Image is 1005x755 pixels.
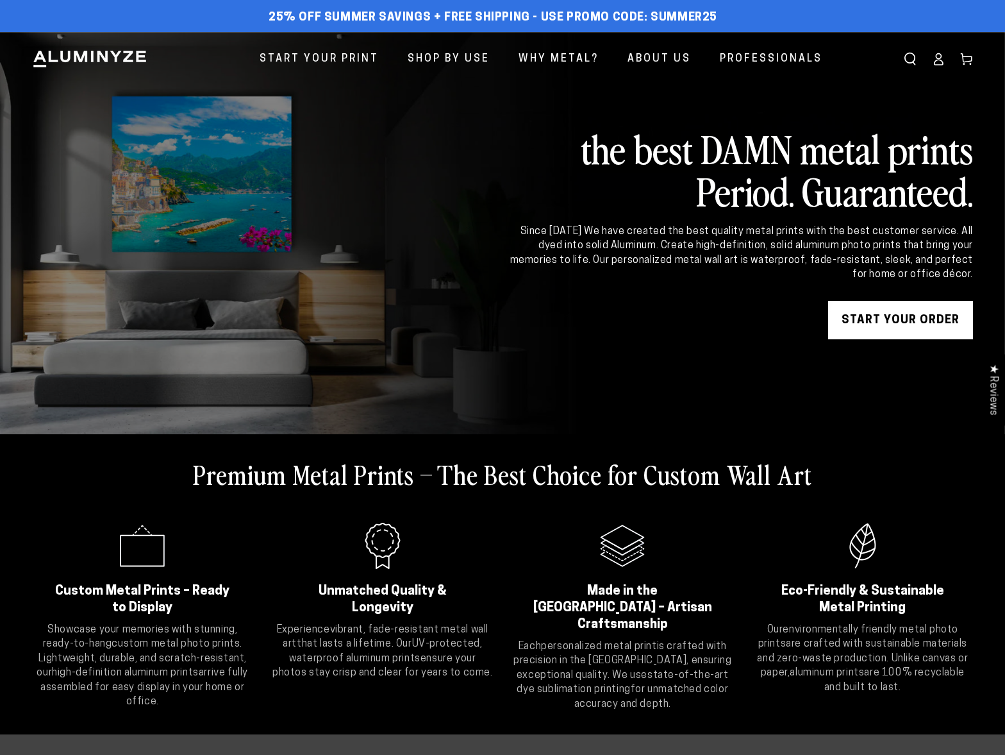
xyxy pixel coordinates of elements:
[790,668,864,678] strong: aluminum prints
[32,623,253,709] p: Showcase your memories with stunning, ready-to-hang . Lightweight, durable, and scratch-resistant...
[250,42,388,76] a: Start Your Print
[48,583,237,616] h2: Custom Metal Prints – Ready to Display
[508,225,973,282] div: Since [DATE] We have created the best quality metal prints with the best customer service. All dy...
[288,583,478,616] h2: Unmatched Quality & Longevity
[981,354,1005,425] div: Click to open Judge.me floating reviews tab
[828,301,973,339] a: START YOUR Order
[112,639,240,649] strong: custom metal photo prints
[528,583,717,633] h2: Made in the [GEOGRAPHIC_DATA] – Artisan Craftsmanship
[618,42,701,76] a: About Us
[283,625,488,649] strong: vibrant, fade-resistant metal wall art
[509,42,608,76] a: Why Metal?
[269,11,717,25] span: 25% off Summer Savings + Free Shipping - Use Promo Code: SUMMER25
[408,50,490,69] span: Shop By Use
[272,623,494,681] p: Experience that lasts a lifetime. Our ensure your photos stay crisp and clear for years to come.
[541,641,656,652] strong: personalized metal print
[512,640,733,711] p: Each is crafted with precision in the [GEOGRAPHIC_DATA], ensuring exceptional quality. We use for...
[52,668,199,678] strong: high-definition aluminum prints
[193,457,812,491] h2: Premium Metal Prints – The Best Choice for Custom Wall Art
[627,50,691,69] span: About Us
[508,127,973,212] h2: the best DAMN metal prints Period. Guaranteed.
[519,50,599,69] span: Why Metal?
[752,623,974,695] p: Our are crafted with sustainable materials and zero-waste production. Unlike canvas or paper, are...
[768,583,958,616] h2: Eco-Friendly & Sustainable Metal Printing
[720,50,822,69] span: Professionals
[260,50,379,69] span: Start Your Print
[758,625,958,649] strong: environmentally friendly metal photo prints
[289,639,482,663] strong: UV-protected, waterproof aluminum prints
[517,670,728,695] strong: state-of-the-art dye sublimation printing
[398,42,499,76] a: Shop By Use
[32,49,147,69] img: Aluminyze
[896,45,924,73] summary: Search our site
[710,42,832,76] a: Professionals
